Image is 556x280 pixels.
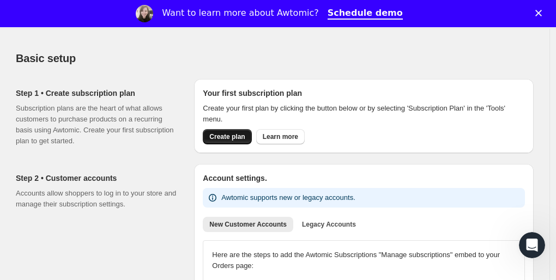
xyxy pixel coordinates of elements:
[16,188,177,210] p: Accounts allow shoppers to log in to your store and manage their subscription settings.
[16,173,177,184] h2: Step 2 • Customer accounts
[203,103,525,125] p: Create your first plan by clicking the button below or by selecting 'Subscription Plan' in the 'T...
[209,132,245,141] span: Create plan
[535,10,546,16] div: Close
[203,129,251,144] button: Create plan
[256,129,305,144] a: Learn more
[203,173,525,184] h2: Account settings.
[221,192,355,203] p: Awtomic supports new or legacy accounts.
[519,232,545,258] iframe: Intercom live chat
[16,88,177,99] h2: Step 1 • Create subscription plan
[136,5,153,22] img: Profile image for Emily
[328,8,403,20] a: Schedule demo
[203,88,525,99] h2: Your first subscription plan
[212,249,516,271] p: Here are the steps to add the Awtomic Subscriptions "Manage subscriptions" embed to your Orders p...
[302,220,356,229] span: Legacy Accounts
[263,132,298,141] span: Learn more
[295,217,362,232] button: Legacy Accounts
[16,103,177,147] p: Subscription plans are the heart of what allows customers to purchase products on a recurring bas...
[16,52,76,64] span: Basic setup
[203,217,293,232] button: New Customer Accounts
[209,220,287,229] span: New Customer Accounts
[162,8,318,19] div: Want to learn more about Awtomic?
